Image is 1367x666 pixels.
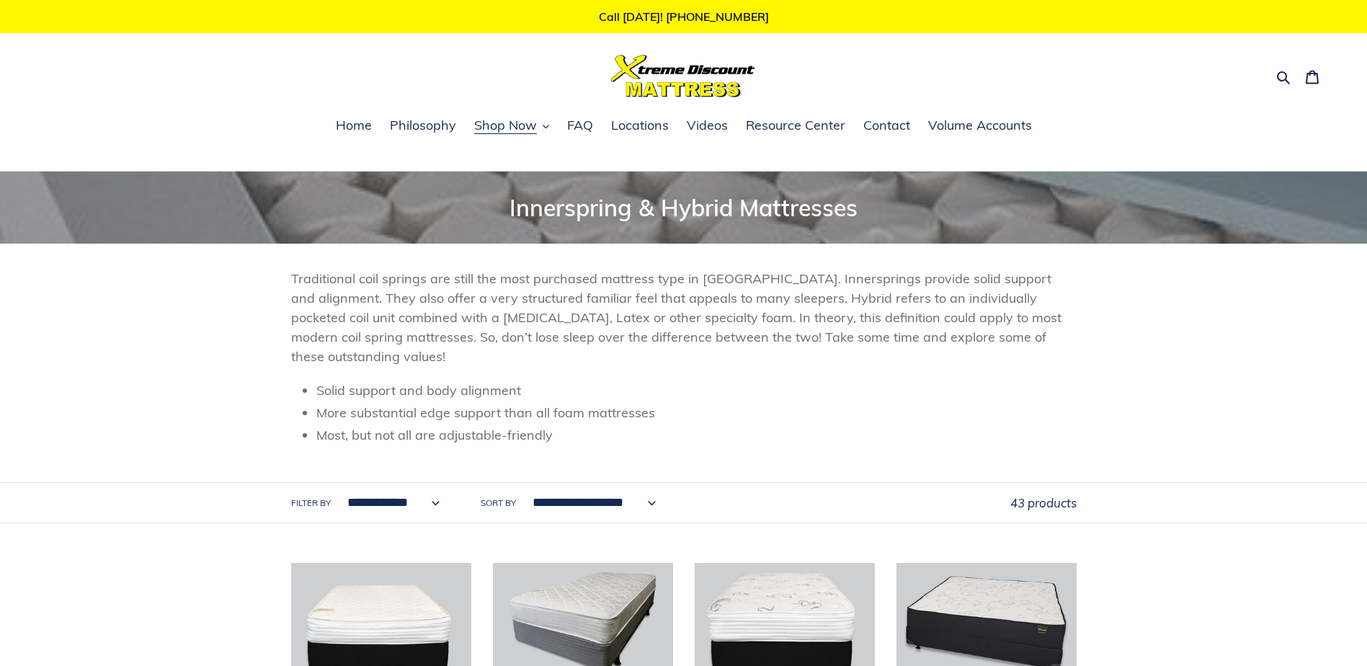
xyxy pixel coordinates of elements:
[604,115,676,137] a: Locations
[611,117,669,134] span: Locations
[560,115,600,137] a: FAQ
[856,115,917,137] a: Contact
[390,117,456,134] span: Philosophy
[291,269,1077,366] p: Traditional coil springs are still the most purchased mattress type in [GEOGRAPHIC_DATA]. Innersp...
[481,497,516,510] label: Sort by
[863,117,910,134] span: Contact
[474,117,537,134] span: Shop Now
[1010,495,1077,510] span: 43 products
[921,115,1039,137] a: Volume Accounts
[928,117,1032,134] span: Volume Accounts
[687,117,728,134] span: Videos
[467,115,556,137] button: Shop Now
[746,117,845,134] span: Resource Center
[316,381,1077,400] li: Solid support and body alignment
[567,117,593,134] span: FAQ
[336,117,372,134] span: Home
[291,497,331,510] label: Filter by
[739,115,852,137] a: Resource Center
[316,425,1077,445] li: Most, but not all are adjustable-friendly
[383,115,463,137] a: Philosophy
[509,193,858,222] span: Innerspring & Hybrid Mattresses
[316,403,1077,422] li: More substantial edge support than all foam mattresses
[680,115,735,137] a: Videos
[329,115,379,137] a: Home
[611,55,755,97] img: Xtreme Discount Mattress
